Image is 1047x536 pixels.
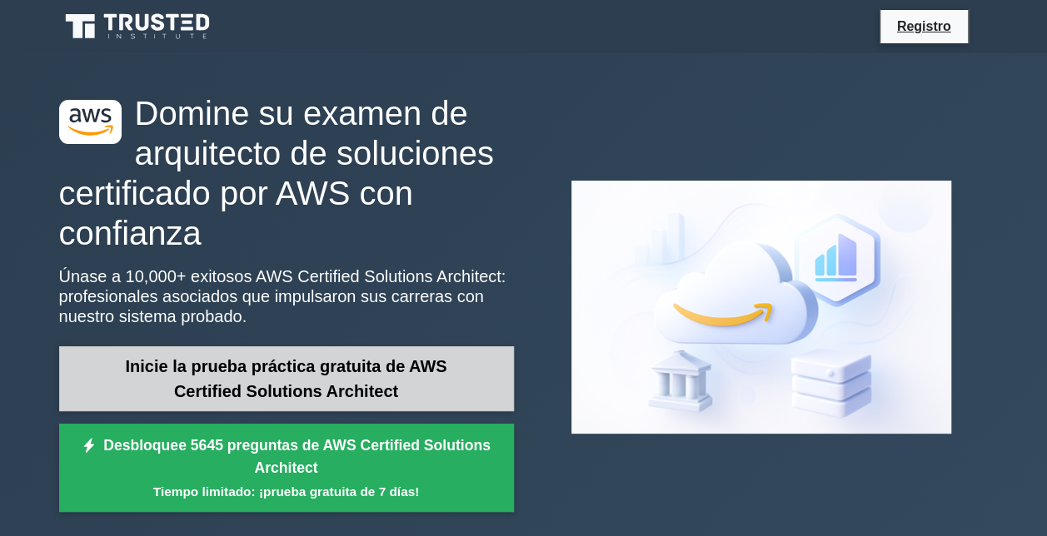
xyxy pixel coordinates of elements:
[80,482,493,501] small: Tiempo limitado: ¡prueba gratuita de 7 días!
[59,424,514,512] a: Desbloquee 5645 preguntas de AWS Certified Solutions ArchitectTiempo limitado: ¡prueba gratuita d...
[103,437,491,475] font: Desbloquee 5645 preguntas de AWS Certified Solutions Architect
[887,16,961,37] a: Registro
[59,346,514,411] a: Inicie la prueba práctica gratuita de AWS Certified Solutions Architect
[59,93,514,253] h1: Domine su examen de arquitecto de soluciones certificado por AWS con confianza
[558,167,965,447] img: AWS Certified Solutions Architect - Versión preliminar asociada
[59,266,514,326] p: Únase a 10,000+ exitosos AWS Certified Solutions Architect: profesionales asociados que impulsaro...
